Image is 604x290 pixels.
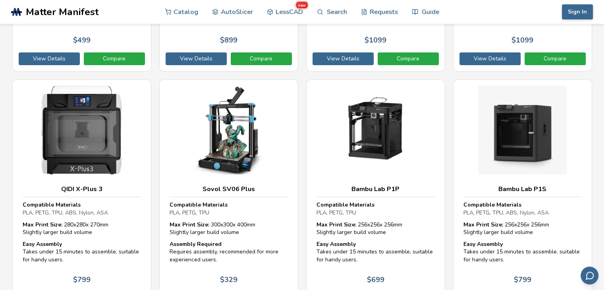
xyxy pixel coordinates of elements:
[170,221,209,228] strong: Max Print Size:
[316,201,374,209] strong: Compatible Materials
[23,221,141,236] div: 280 x 280 x 270 mm Slightly larger build volume
[170,201,228,209] strong: Compatible Materials
[220,276,237,284] p: $ 329
[73,36,91,44] p: $ 499
[367,276,384,284] p: $ 699
[220,36,237,44] p: $ 899
[170,240,288,264] div: Requires assembly, recommended for more experienced users.
[316,221,435,236] div: 256 x 256 x 256 mm Slightly larger build volume
[313,52,374,65] a: View Details
[170,221,288,236] div: 300 x 300 x 400 mm Slightly larger build volume
[511,36,533,44] p: $ 1099
[581,267,598,284] button: Send feedback via email
[459,52,521,65] a: View Details
[73,276,91,284] p: $ 799
[463,185,582,193] h3: Bambu Lab P1S
[316,240,356,248] strong: Easy Assembly
[463,201,521,209] strong: Compatible Materials
[23,240,141,264] div: Takes under 15 minutes to assemble, suitable for handy users.
[316,221,356,228] strong: Max Print Size:
[463,221,582,236] div: 256 x 256 x 256 mm Slightly larger build volume
[316,209,356,217] span: PLA, PETG, TPU
[525,52,586,65] a: Compare
[23,185,141,193] h3: QIDI X-Plus 3
[23,209,108,217] span: PLA, PETG, TPU, ABS, Nylon, ASA
[365,36,386,44] p: $ 1099
[170,209,209,217] span: PLA, PETG, TPU
[231,52,292,65] a: Compare
[23,240,62,248] strong: Easy Assembly
[84,52,145,65] a: Compare
[296,1,308,8] span: new
[26,6,98,17] span: Matter Manifest
[514,276,531,284] p: $ 799
[463,209,549,217] span: PLA, PETG, TPU, ABS, Nylon, ASA
[463,240,503,248] strong: Easy Assembly
[463,240,582,264] div: Takes under 15 minutes to assemble, suitable for handy users.
[170,185,288,193] h3: Sovol SV06 Plus
[23,221,62,228] strong: Max Print Size:
[23,201,81,209] strong: Compatible Materials
[19,52,80,65] a: View Details
[170,240,222,248] strong: Assembly Required
[166,52,227,65] a: View Details
[378,52,439,65] a: Compare
[316,185,435,193] h3: Bambu Lab P1P
[316,240,435,264] div: Takes under 15 minutes to assemble, suitable for handy users.
[463,221,503,228] strong: Max Print Size:
[562,4,593,19] button: Sign In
